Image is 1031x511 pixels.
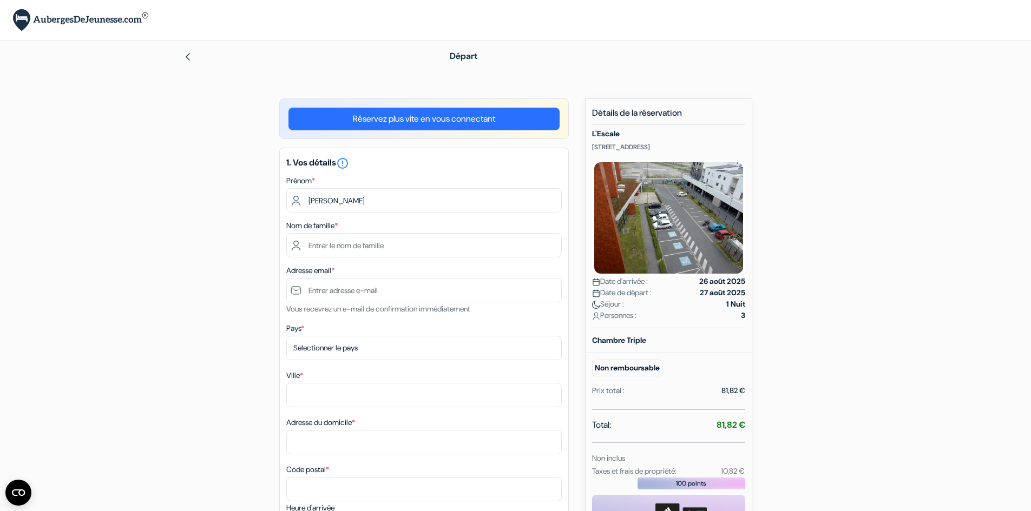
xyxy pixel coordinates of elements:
[450,50,477,62] span: Départ
[286,304,470,314] small: Vous recevrez un e-mail de confirmation immédiatement
[13,9,148,31] img: AubergesDeJeunesse.com
[286,188,562,213] input: Entrez votre prénom
[286,265,334,276] label: Adresse email
[288,108,560,130] a: Réservez plus vite en vous connectant
[592,289,600,297] img: calendar.svg
[741,310,745,321] strong: 3
[592,466,677,476] small: Taxes et frais de propriété:
[717,419,745,430] strong: 81,82 €
[286,175,315,187] label: Prénom
[592,385,625,396] div: Prix total :
[726,298,745,310] strong: 1 Nuit
[721,385,745,396] div: 81,82 €
[286,464,329,475] label: Code postal
[699,276,745,287] strong: 26 août 2025
[700,287,745,298] strong: 27 août 2025
[336,157,349,168] a: error_outline
[286,370,303,381] label: Ville
[592,335,646,345] b: Chambre Triple
[286,278,562,302] input: Entrer adresse e-mail
[286,157,562,170] h5: 1. Vos détails
[286,233,562,257] input: Entrer le nom de famille
[286,323,304,334] label: Pays
[592,143,745,151] p: [STREET_ADDRESS]
[721,466,745,476] small: 10,82 €
[286,220,338,231] label: Nom de famille
[592,108,745,125] h5: Détails de la réservation
[336,157,349,170] i: error_outline
[5,480,31,506] button: Ouvrir le widget CMP
[592,312,600,320] img: user_icon.svg
[592,287,652,298] span: Date de départ :
[592,310,636,321] span: Personnes :
[592,298,624,310] span: Séjour :
[286,417,355,428] label: Adresse du domicile
[592,419,611,432] span: Total:
[183,52,192,61] img: left_arrow.svg
[592,301,600,309] img: moon.svg
[592,453,625,463] small: Non inclus
[676,479,706,488] span: 100 points
[592,278,600,286] img: calendar.svg
[592,129,745,138] h5: L'Escale
[592,360,662,376] small: Non remboursable
[592,276,648,287] span: Date d'arrivée :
